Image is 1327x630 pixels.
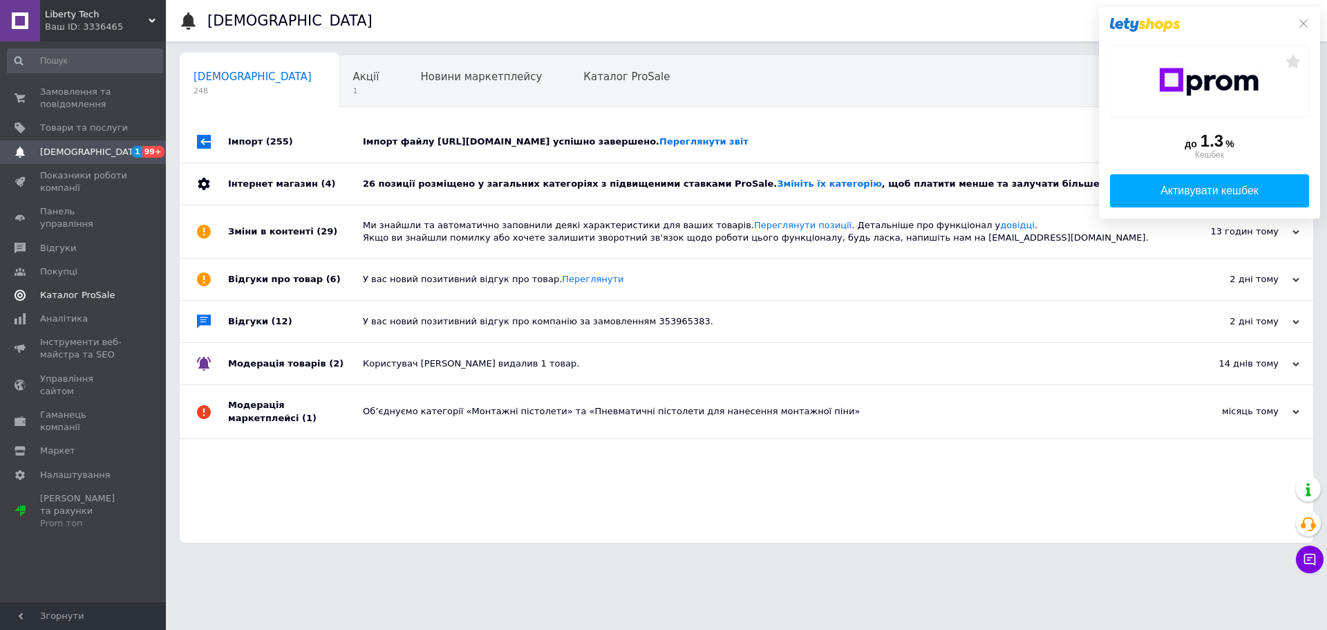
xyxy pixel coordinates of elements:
[40,146,142,158] span: [DEMOGRAPHIC_DATA]
[40,336,128,361] span: Інструменти веб-майстра та SEO
[363,273,1161,286] div: У вас новий позитивний відгук про товар.
[207,12,373,29] h1: [DEMOGRAPHIC_DATA]
[1296,546,1324,573] button: Чат з покупцем
[40,266,77,278] span: Покупці
[317,226,337,237] span: (29)
[45,8,149,21] span: Liberty Tech
[363,136,1161,148] div: Імпорт файлу [URL][DOMAIN_NAME] успішно завершено.
[40,86,128,111] span: Замовлення та повідомлення
[142,146,165,158] span: 99+
[353,71,379,83] span: Акції
[40,373,128,398] span: Управління сайтом
[353,86,379,96] span: 1
[40,445,75,457] span: Маркет
[228,205,363,258] div: Зміни в контенті
[363,405,1161,418] div: Об’єднуємо категорії «Монтажні пістолети» та «Пневматичні пістолети для нанесення монтажної піни»
[329,358,343,369] span: (2)
[40,242,76,254] span: Відгуки
[228,121,363,163] div: Імпорт
[228,259,363,300] div: Відгуки про товар
[272,316,292,326] span: (12)
[194,86,312,96] span: 248
[131,146,142,158] span: 1
[420,71,542,83] span: Новини маркетплейсу
[363,358,1161,370] div: Користувач [PERSON_NAME] видалив 1 товар.
[40,289,115,302] span: Каталог ProSale
[7,48,163,73] input: Пошук
[1161,273,1299,286] div: 2 дні тому
[754,220,851,230] a: Переглянути позиції
[321,178,335,189] span: (4)
[1161,358,1299,370] div: 14 днів тому
[40,409,128,434] span: Гаманець компанії
[228,343,363,385] div: Модерація товарів
[40,205,128,230] span: Панель управління
[1161,405,1299,418] div: місяць тому
[659,136,749,147] a: Переглянути звіт
[40,122,128,134] span: Товари та послуги
[302,413,317,423] span: (1)
[40,469,111,481] span: Налаштування
[363,315,1161,328] div: У вас новий позитивний відгук про компанію за замовленням 353965383.
[363,219,1161,244] div: Ми знайшли та автоматично заповнили деякі характеристики для ваших товарів. . Детальніше про функ...
[228,301,363,342] div: Відгуки
[583,71,670,83] span: Каталог ProSale
[266,136,293,147] span: (255)
[40,313,88,325] span: Аналітика
[777,178,881,189] a: Змініть їх категорію
[40,492,128,530] span: [PERSON_NAME] та рахунки
[40,169,128,194] span: Показники роботи компанії
[1161,225,1299,238] div: 13 годин тому
[1161,315,1299,328] div: 2 дні тому
[228,163,363,205] div: Інтернет магазин
[363,178,1161,190] div: 26 позиції розміщено у загальних категоріях з підвищеними ставками ProSale. , щоб платити менше т...
[326,274,341,284] span: (6)
[45,21,166,33] div: Ваш ID: 3336465
[40,517,128,530] div: Prom топ
[562,274,623,284] a: Переглянути
[228,385,363,438] div: Модерація маркетплейсі
[1000,220,1035,230] a: довідці
[194,71,312,83] span: [DEMOGRAPHIC_DATA]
